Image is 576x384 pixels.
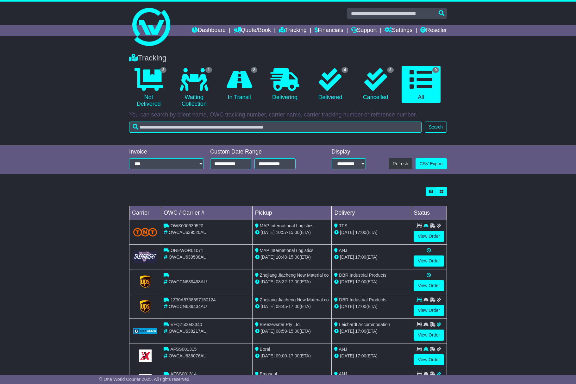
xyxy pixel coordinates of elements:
[169,279,207,284] span: OWCCN639498AU
[169,230,207,235] span: OWCAU639520AU
[99,377,191,382] span: © One World Courier 2025. All rights reserved.
[129,66,168,110] a: 3 Not Delivered
[169,255,207,260] span: OWCAU639508AU
[411,206,447,220] td: Status
[205,67,212,73] span: 1
[276,353,287,358] span: 09:00
[255,254,329,261] div: - (ETA)
[288,353,299,358] span: 17:00
[171,297,216,302] span: 1Z30A5738697150124
[260,322,301,327] span: Breezewater Pty Ltd.
[334,254,408,261] div: (ETA)
[255,353,329,359] div: - (ETA)
[339,223,347,228] span: TFS
[288,279,299,284] span: 17:00
[332,206,411,220] td: Delivery
[340,255,354,260] span: [DATE]
[140,275,151,288] img: GetCarrierServiceLogo
[414,354,444,365] a: View Order
[170,371,197,376] span: AFSS001314
[133,251,157,263] img: GetCarrierServiceLogo
[210,148,312,155] div: Custom Date Range
[170,347,197,352] span: AFSS001315
[129,206,161,220] td: Carrier
[126,54,450,63] div: Tracking
[260,347,270,352] span: Boral
[255,328,329,335] div: - (ETA)
[402,66,441,103] a: 9 All
[261,255,275,260] span: [DATE]
[171,322,202,327] span: VFQZ50043340
[340,304,354,309] span: [DATE]
[351,25,377,36] a: Support
[288,230,299,235] span: 15:00
[276,279,287,284] span: 08:32
[339,297,386,302] span: DBR Industrial Products
[339,322,390,327] span: Leichardt Accommodation
[332,148,366,155] div: Display
[334,279,408,285] div: (ETA)
[255,303,329,310] div: - (ETA)
[355,304,366,309] span: 17:00
[260,223,313,228] span: MAP International Logistics
[339,248,347,253] span: ANJ
[260,248,313,253] span: MAP International Logistics
[334,229,408,236] div: (ETA)
[355,279,366,284] span: 17:00
[288,255,299,260] span: 15:00
[234,25,271,36] a: Quote/Book
[414,280,444,291] a: View Order
[279,25,307,36] a: Tracking
[339,371,347,376] span: ANJ
[387,67,394,73] span: 2
[276,304,287,309] span: 08:45
[355,353,366,358] span: 17:00
[220,66,259,103] a: 2 In Transit
[169,329,207,334] span: OWCAU638217AU
[261,279,275,284] span: [DATE]
[420,25,447,36] a: Reseller
[260,273,329,278] span: Zhejiang Jiacheng New Material co
[252,206,332,220] td: Pickup
[261,230,275,235] span: [DATE]
[160,67,167,73] span: 3
[192,25,226,36] a: Dashboard
[334,303,408,310] div: (ETA)
[340,353,354,358] span: [DATE]
[276,230,287,235] span: 10:57
[261,353,275,358] span: [DATE]
[288,329,299,334] span: 15:00
[389,158,412,169] button: Refresh
[260,371,277,376] span: Emoseal
[425,122,447,133] button: Search
[261,329,275,334] span: [DATE]
[171,223,203,228] span: OWS000639520
[311,66,350,103] a: 4 Delivered
[129,148,204,155] div: Invoice
[276,255,287,260] span: 10:48
[334,353,408,359] div: (ETA)
[355,255,366,260] span: 17:00
[174,66,213,110] a: 1 Waiting Collection
[414,330,444,341] a: View Order
[169,304,207,309] span: OWCCN639434AU
[288,304,299,309] span: 17:00
[340,279,354,284] span: [DATE]
[432,67,439,73] span: 9
[334,328,408,335] div: (ETA)
[139,349,152,362] img: GetCarrierServiceLogo
[340,230,354,235] span: [DATE]
[339,273,386,278] span: DBR Industrial Products
[161,206,253,220] td: OWC / Carrier #
[169,353,207,358] span: OWCAU638076AU
[133,328,157,334] img: GetCarrierServiceLogo
[341,67,348,73] span: 4
[265,66,304,103] a: Delivering
[414,255,444,267] a: View Order
[385,25,412,36] a: Settings
[276,329,287,334] span: 08:59
[414,231,444,242] a: View Order
[414,305,444,316] a: View Order
[171,248,203,253] span: ONEWOR01071
[140,300,151,313] img: GetCarrierServiceLogo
